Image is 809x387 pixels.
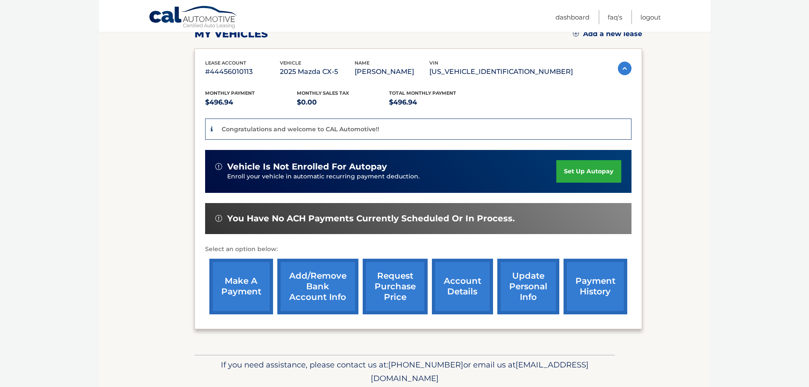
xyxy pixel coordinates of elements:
a: Logout [640,10,661,24]
p: $496.94 [389,96,481,108]
a: Cal Automotive [149,6,238,30]
p: 2025 Mazda CX-5 [280,66,355,78]
a: FAQ's [608,10,622,24]
span: Monthly sales Tax [297,90,349,96]
h2: my vehicles [194,28,268,40]
a: Add a new lease [573,30,642,38]
img: alert-white.svg [215,163,222,170]
a: make a payment [209,259,273,314]
a: Add/Remove bank account info [277,259,358,314]
img: add.svg [573,31,579,37]
a: update personal info [497,259,559,314]
a: request purchase price [363,259,428,314]
span: Monthly Payment [205,90,255,96]
span: Total Monthly Payment [389,90,456,96]
span: vin [429,60,438,66]
span: name [355,60,369,66]
span: lease account [205,60,246,66]
span: vehicle is not enrolled for autopay [227,161,387,172]
span: vehicle [280,60,301,66]
p: [US_VEHICLE_IDENTIFICATION_NUMBER] [429,66,573,78]
a: account details [432,259,493,314]
img: alert-white.svg [215,215,222,222]
p: Select an option below: [205,244,631,254]
p: Congratulations and welcome to CAL Automotive!! [222,125,379,133]
a: payment history [564,259,627,314]
p: $0.00 [297,96,389,108]
p: $496.94 [205,96,297,108]
p: If you need assistance, please contact us at: or email us at [200,358,609,385]
a: set up autopay [556,160,621,183]
p: [PERSON_NAME] [355,66,429,78]
a: Dashboard [555,10,589,24]
p: #44456010113 [205,66,280,78]
span: You have no ACH payments currently scheduled or in process. [227,213,515,224]
span: [PHONE_NUMBER] [388,360,463,370]
p: Enroll your vehicle in automatic recurring payment deduction. [227,172,557,181]
img: accordion-active.svg [618,62,631,75]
